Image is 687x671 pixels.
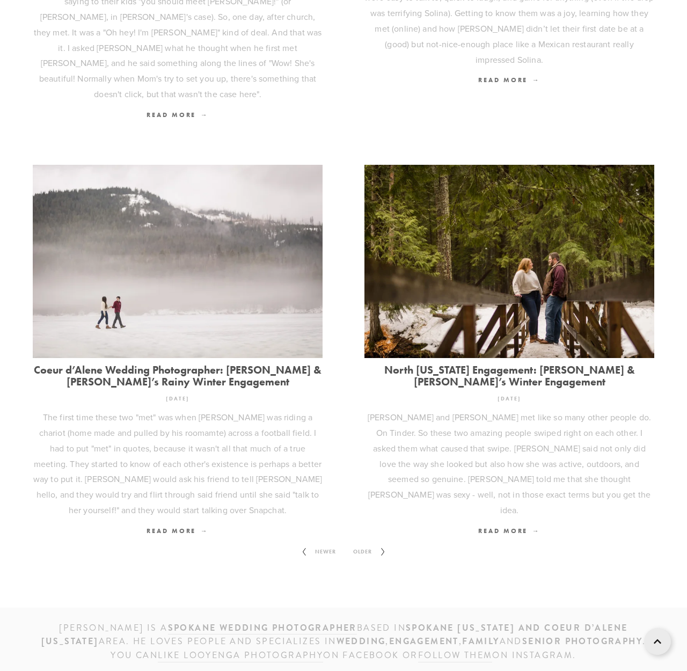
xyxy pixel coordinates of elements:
[389,635,459,647] strong: engagement
[349,545,376,559] span: Older
[345,539,394,565] a: Older
[158,649,323,662] a: like Looyenga Photography
[364,523,654,539] a: Read More
[364,410,654,518] p: [PERSON_NAME] and [PERSON_NAME] met like so many other people do. On Tinder. So these two amazing...
[293,539,345,565] a: Newer
[33,523,323,539] a: Read More
[364,165,654,358] img: North Idaho Engagement: Mike &amp; Kendra’s Winter Engagement
[478,76,540,84] span: Read More
[33,107,323,123] a: Read More
[364,364,654,388] a: North [US_STATE] Engagement: [PERSON_NAME] & [PERSON_NAME]’s Winter Engagement
[147,527,208,535] span: Read More
[168,622,357,634] strong: Spokane wedding photographer
[33,410,323,518] p: The first time these two "met" was when [PERSON_NAME] was riding a chariot (home made and pulled ...
[33,621,654,662] h3: [PERSON_NAME] is a based IN area. He loves people and specializes in , , and . You can on Faceboo...
[311,545,340,559] span: Newer
[522,635,642,647] strong: senior photography
[33,364,323,388] a: Coeur d’Alene Wedding Photographer: [PERSON_NAME] & [PERSON_NAME]’s Rainy Winter Engagement
[33,165,323,358] img: Coeur d’Alene Wedding Photographer: Brandt &amp; Shayna’s Rainy Winter Engagement
[478,527,540,535] span: Read More
[462,635,499,647] strong: family
[147,111,208,119] span: Read More
[166,391,189,406] time: [DATE]
[337,635,386,647] strong: wedding
[364,72,654,88] a: Read More
[168,622,357,635] a: Spokane wedding photographer
[498,391,521,406] time: [DATE]
[418,649,492,662] a: follow them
